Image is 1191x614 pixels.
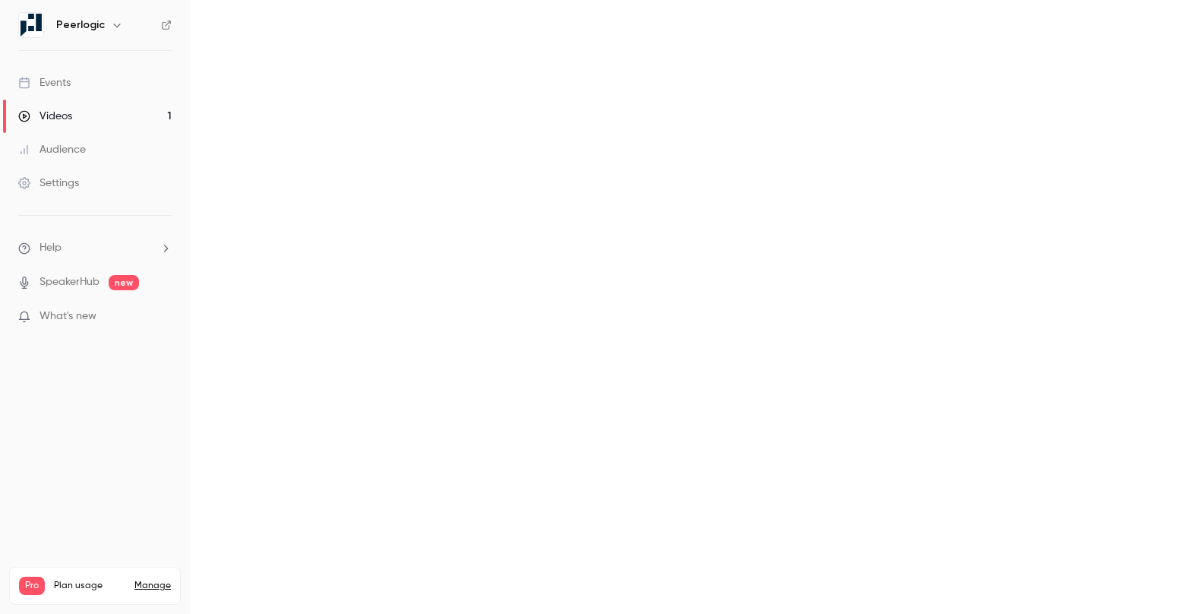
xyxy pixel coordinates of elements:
span: Plan usage [54,580,125,592]
a: Manage [134,580,171,592]
div: Videos [18,109,72,124]
div: Events [18,75,71,90]
img: Peerlogic [19,13,43,37]
div: Audience [18,142,86,157]
span: Help [39,240,62,256]
h6: Peerlogic [56,17,105,33]
iframe: Noticeable Trigger [153,310,172,324]
li: help-dropdown-opener [18,240,172,256]
span: What's new [39,309,96,324]
a: SpeakerHub [39,274,100,290]
div: Settings [18,176,79,191]
span: new [109,275,139,290]
span: Pro [19,577,45,595]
